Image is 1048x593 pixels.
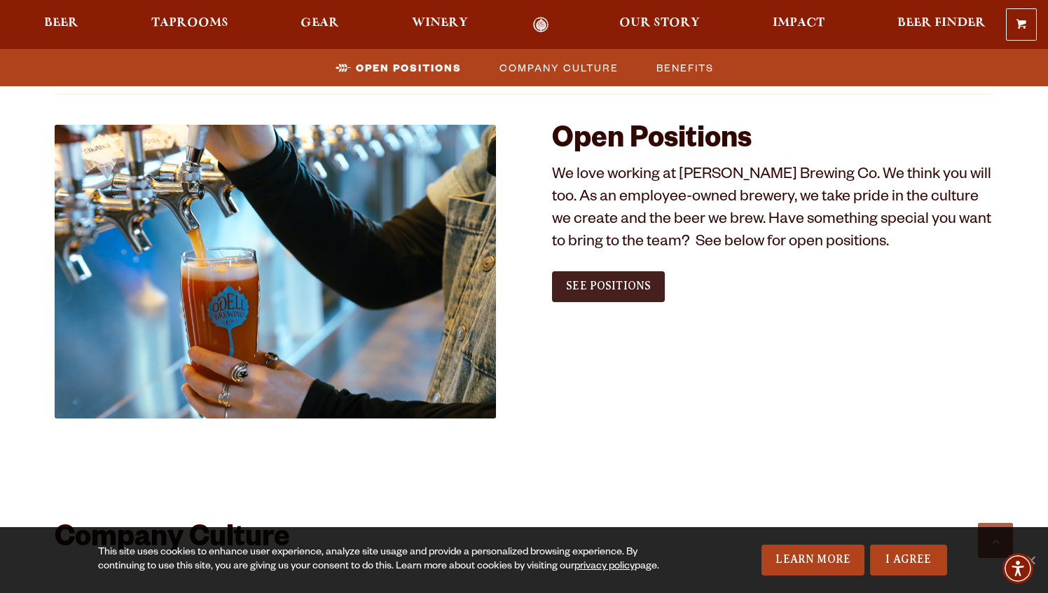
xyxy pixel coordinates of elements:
a: Our Story [610,17,709,33]
span: Our Story [619,18,700,29]
a: Benefits [648,57,721,78]
span: Beer [44,18,78,29]
span: Taprooms [151,18,228,29]
a: Beer Finder [888,17,995,33]
a: Winery [403,17,477,33]
a: Beer [35,17,88,33]
a: See Positions [552,271,665,302]
span: Winery [412,18,468,29]
span: Benefits [656,57,714,78]
a: Open Positions [327,57,469,78]
img: Jobs_1 [55,125,496,418]
a: I Agree [870,545,947,575]
span: Impact [773,18,825,29]
a: Odell Home [515,17,567,33]
div: This site uses cookies to enhance user experience, analyze site usage and provide a personalized ... [98,546,685,574]
span: Open Positions [356,57,462,78]
a: Gear [291,17,348,33]
a: privacy policy [574,561,635,573]
span: Company Culture [499,57,619,78]
p: We love working at [PERSON_NAME] Brewing Co. We think you will too. As an employee-owned brewery,... [552,165,993,255]
a: Impact [764,17,834,33]
span: Beer Finder [897,18,986,29]
a: Taprooms [142,17,237,33]
a: Scroll to top [978,523,1013,558]
h2: Open Positions [552,125,993,158]
a: Company Culture [491,57,626,78]
div: Accessibility Menu [1002,553,1033,584]
a: Learn More [761,545,864,575]
span: See Positions [566,280,651,292]
span: Gear [301,18,339,29]
h2: Company Culture [55,524,993,557]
